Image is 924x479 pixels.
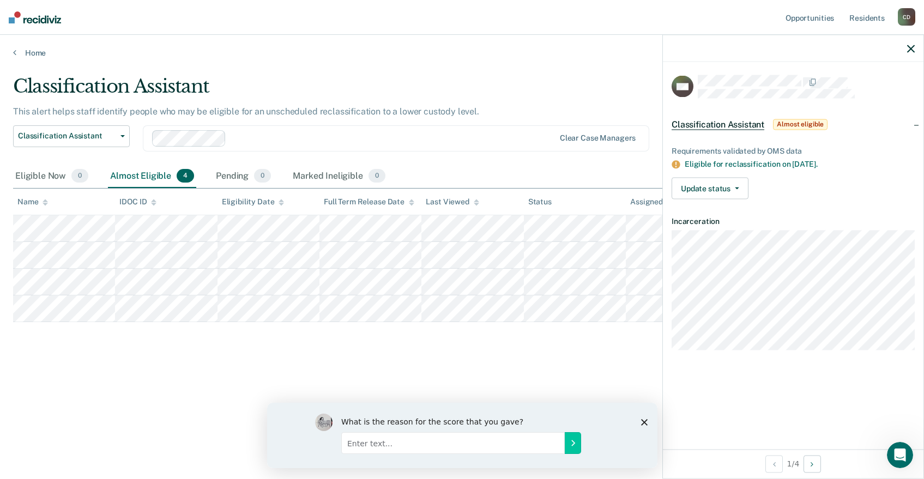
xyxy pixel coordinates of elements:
dt: Incarceration [672,217,915,226]
span: Almost eligible [773,119,828,130]
div: Eligibility Date [222,197,285,207]
div: Last Viewed [426,197,479,207]
span: 0 [254,169,271,183]
p: This alert helps staff identify people who may be eligible for an unscheduled reclassification to... [13,106,479,117]
a: Home [13,48,911,58]
div: Almost Eligible [108,165,196,189]
div: Classification Assistant [13,75,706,106]
iframe: Survey by Kim from Recidiviz [267,403,657,468]
button: Update status [672,178,748,199]
div: IDOC ID [119,197,156,207]
span: 4 [177,169,194,183]
div: Requirements validated by OMS data [672,146,915,155]
div: Assigned to [630,197,681,207]
div: Eligible for reclassification on [DATE]. [685,160,915,169]
button: Next Opportunity [804,455,821,472]
div: Name [17,197,48,207]
iframe: Intercom live chat [887,442,913,468]
div: C D [898,8,915,26]
div: Classification AssistantAlmost eligible [663,107,923,142]
span: 0 [71,169,88,183]
span: Classification Assistant [672,119,764,130]
div: 1 / 4 [663,449,923,478]
div: Status [528,197,552,207]
img: Recidiviz [9,11,61,23]
div: Pending [214,165,273,189]
button: Previous Opportunity [765,455,783,472]
div: Marked Ineligible [291,165,388,189]
div: Full Term Release Date [324,197,414,207]
span: 0 [369,169,385,183]
div: Clear case managers [560,134,636,143]
span: Classification Assistant [18,131,116,141]
div: Eligible Now [13,165,90,189]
